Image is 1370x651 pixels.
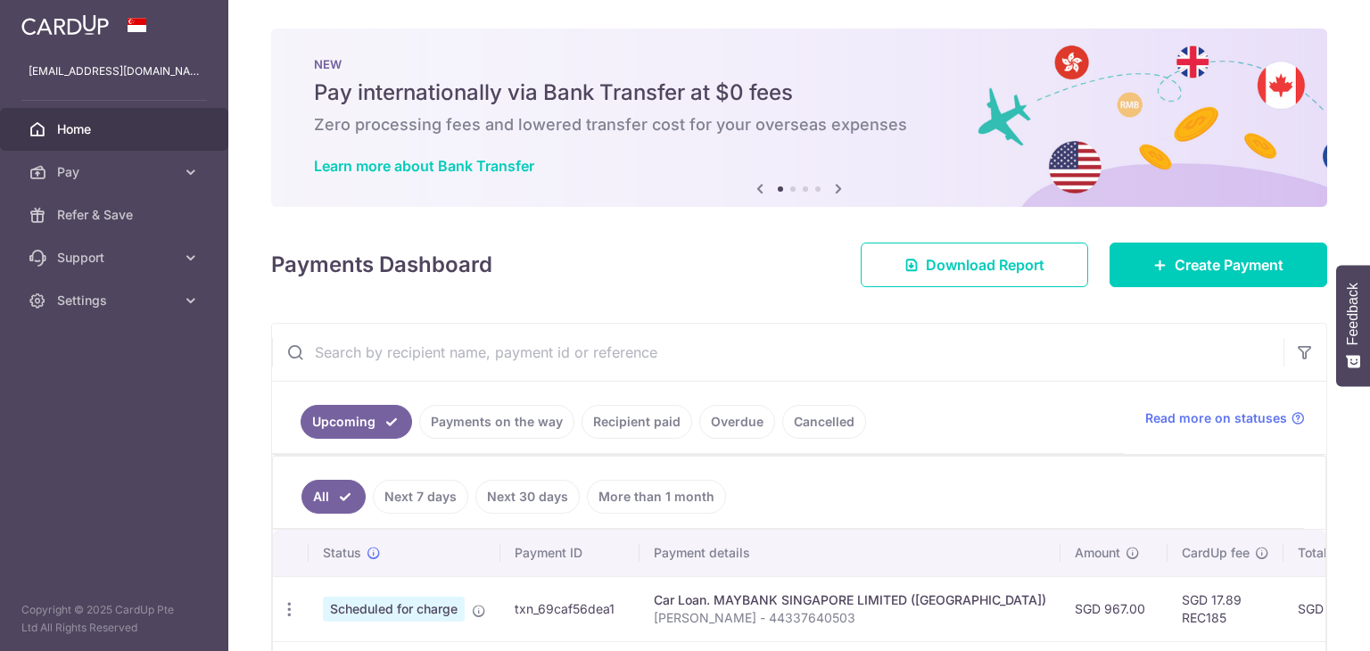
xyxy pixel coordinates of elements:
[1298,544,1357,562] span: Total amt.
[323,544,361,562] span: Status
[1336,265,1370,386] button: Feedback - Show survey
[57,120,175,138] span: Home
[654,591,1046,609] div: Car Loan. MAYBANK SINGAPORE LIMITED ([GEOGRAPHIC_DATA])
[699,405,775,439] a: Overdue
[272,324,1283,381] input: Search by recipient name, payment id or reference
[301,405,412,439] a: Upcoming
[861,243,1088,287] a: Download Report
[926,254,1044,276] span: Download Report
[29,62,200,80] p: [EMAIL_ADDRESS][DOMAIN_NAME]
[1182,544,1250,562] span: CardUp fee
[500,530,640,576] th: Payment ID
[1168,576,1283,641] td: SGD 17.89 REC185
[582,405,692,439] a: Recipient paid
[373,480,468,514] a: Next 7 days
[1145,409,1287,427] span: Read more on statuses
[1061,576,1168,641] td: SGD 967.00
[271,29,1327,207] img: Bank transfer banner
[654,609,1046,627] p: [PERSON_NAME] - 44337640503
[57,163,175,181] span: Pay
[57,206,175,224] span: Refer & Save
[314,57,1284,71] p: NEW
[640,530,1061,576] th: Payment details
[419,405,574,439] a: Payments on the way
[301,480,366,514] a: All
[323,597,465,622] span: Scheduled for charge
[57,249,175,267] span: Support
[1075,544,1120,562] span: Amount
[782,405,866,439] a: Cancelled
[1145,409,1305,427] a: Read more on statuses
[475,480,580,514] a: Next 30 days
[57,292,175,309] span: Settings
[1110,243,1327,287] a: Create Payment
[1345,283,1361,345] span: Feedback
[271,249,492,281] h4: Payments Dashboard
[314,157,534,175] a: Learn more about Bank Transfer
[314,114,1284,136] h6: Zero processing fees and lowered transfer cost for your overseas expenses
[500,576,640,641] td: txn_69caf56dea1
[1175,254,1283,276] span: Create Payment
[314,78,1284,107] h5: Pay internationally via Bank Transfer at $0 fees
[587,480,726,514] a: More than 1 month
[21,14,109,36] img: CardUp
